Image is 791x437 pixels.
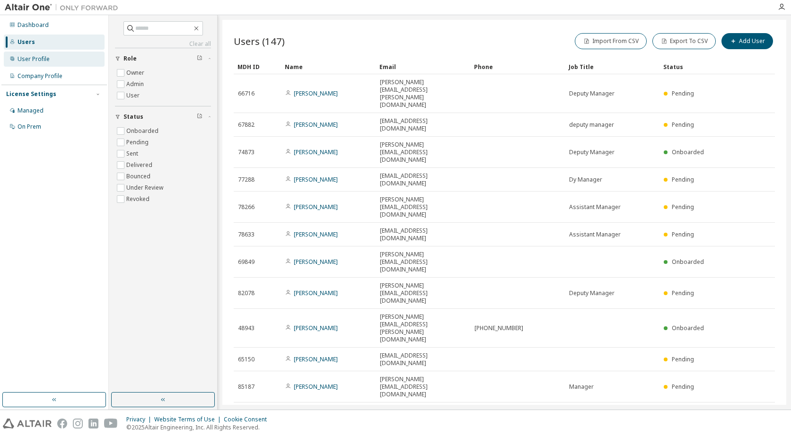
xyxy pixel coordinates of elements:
img: Altair One [5,3,123,12]
div: Phone [474,59,561,74]
div: Users [18,38,35,46]
label: Owner [126,67,146,79]
button: Role [115,48,211,69]
span: [PHONE_NUMBER] [475,324,523,332]
span: [EMAIL_ADDRESS][DOMAIN_NAME] [380,352,466,367]
span: Deputy Manager [569,149,615,156]
span: [PERSON_NAME][EMAIL_ADDRESS][DOMAIN_NAME] [380,196,466,218]
span: [PERSON_NAME][EMAIL_ADDRESS][DOMAIN_NAME] [380,376,466,398]
a: [PERSON_NAME] [294,121,338,129]
label: Sent [126,148,140,159]
button: Add User [721,33,773,49]
span: 85187 [238,383,255,391]
a: [PERSON_NAME] [294,148,338,156]
a: [PERSON_NAME] [294,89,338,97]
div: On Prem [18,123,41,131]
img: altair_logo.svg [3,419,52,428]
span: 69849 [238,258,255,266]
a: [PERSON_NAME] [294,258,338,266]
span: deputy manager [569,121,614,129]
span: 66716 [238,90,255,97]
span: 74873 [238,149,255,156]
label: User [126,90,141,101]
span: Users (147) [234,35,285,48]
div: Company Profile [18,72,62,80]
span: Onboarded [672,258,704,266]
div: Privacy [126,416,154,423]
div: Status [663,59,721,74]
span: [PERSON_NAME][EMAIL_ADDRESS][DOMAIN_NAME] [380,282,466,305]
div: Job Title [569,59,656,74]
div: Cookie Consent [224,416,272,423]
img: instagram.svg [73,419,83,428]
div: Dashboard [18,21,49,29]
div: License Settings [6,90,56,98]
span: 48943 [238,324,255,332]
span: Pending [672,289,694,297]
button: Export To CSV [652,33,716,49]
button: Status [115,106,211,127]
button: Import From CSV [575,33,647,49]
span: [PERSON_NAME][EMAIL_ADDRESS][DOMAIN_NAME] [380,251,466,273]
a: [PERSON_NAME] [294,355,338,363]
span: Pending [672,175,694,184]
span: Clear filter [197,55,202,62]
span: [PERSON_NAME][EMAIL_ADDRESS][PERSON_NAME][DOMAIN_NAME] [380,313,466,343]
label: Onboarded [126,125,160,137]
label: Revoked [126,193,151,205]
a: [PERSON_NAME] [294,203,338,211]
div: User Profile [18,55,50,63]
label: Delivered [126,159,154,171]
span: Deputy Manager [569,289,615,297]
span: Pending [672,203,694,211]
a: [PERSON_NAME] [294,230,338,238]
span: Pending [672,383,694,391]
label: Bounced [126,171,152,182]
span: [PERSON_NAME][EMAIL_ADDRESS][PERSON_NAME][DOMAIN_NAME] [380,79,466,109]
span: Pending [672,230,694,238]
span: [EMAIL_ADDRESS][DOMAIN_NAME] [380,227,466,242]
span: Status [123,113,143,121]
span: Assistant Manager [569,203,621,211]
span: Onboarded [672,324,704,332]
label: Admin [126,79,146,90]
div: MDH ID [237,59,277,74]
div: Managed [18,107,44,114]
a: [PERSON_NAME] [294,383,338,391]
img: linkedin.svg [88,419,98,428]
label: Pending [126,137,150,148]
span: Pending [672,121,694,129]
span: Pending [672,89,694,97]
span: Assistant Manager [569,231,621,238]
a: [PERSON_NAME] [294,324,338,332]
span: 78266 [238,203,255,211]
a: Clear all [115,40,211,48]
img: facebook.svg [57,419,67,428]
span: 78633 [238,231,255,238]
span: Onboarded [672,148,704,156]
span: [EMAIL_ADDRESS][DOMAIN_NAME] [380,117,466,132]
label: Under Review [126,182,165,193]
img: youtube.svg [104,419,118,428]
span: Dy Manager [569,176,602,184]
span: Pending [672,355,694,363]
span: 65150 [238,356,255,363]
span: 67882 [238,121,255,129]
span: 82078 [238,289,255,297]
div: Website Terms of Use [154,416,224,423]
span: Clear filter [197,113,202,121]
a: [PERSON_NAME] [294,289,338,297]
span: [PERSON_NAME][EMAIL_ADDRESS][DOMAIN_NAME] [380,141,466,164]
span: Deputy Manager [569,90,615,97]
span: [EMAIL_ADDRESS][DOMAIN_NAME] [380,172,466,187]
span: 77288 [238,176,255,184]
a: [PERSON_NAME] [294,175,338,184]
div: Email [379,59,466,74]
span: Manager [569,383,594,391]
p: © 2025 Altair Engineering, Inc. All Rights Reserved. [126,423,272,431]
div: Name [285,59,372,74]
span: Role [123,55,137,62]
